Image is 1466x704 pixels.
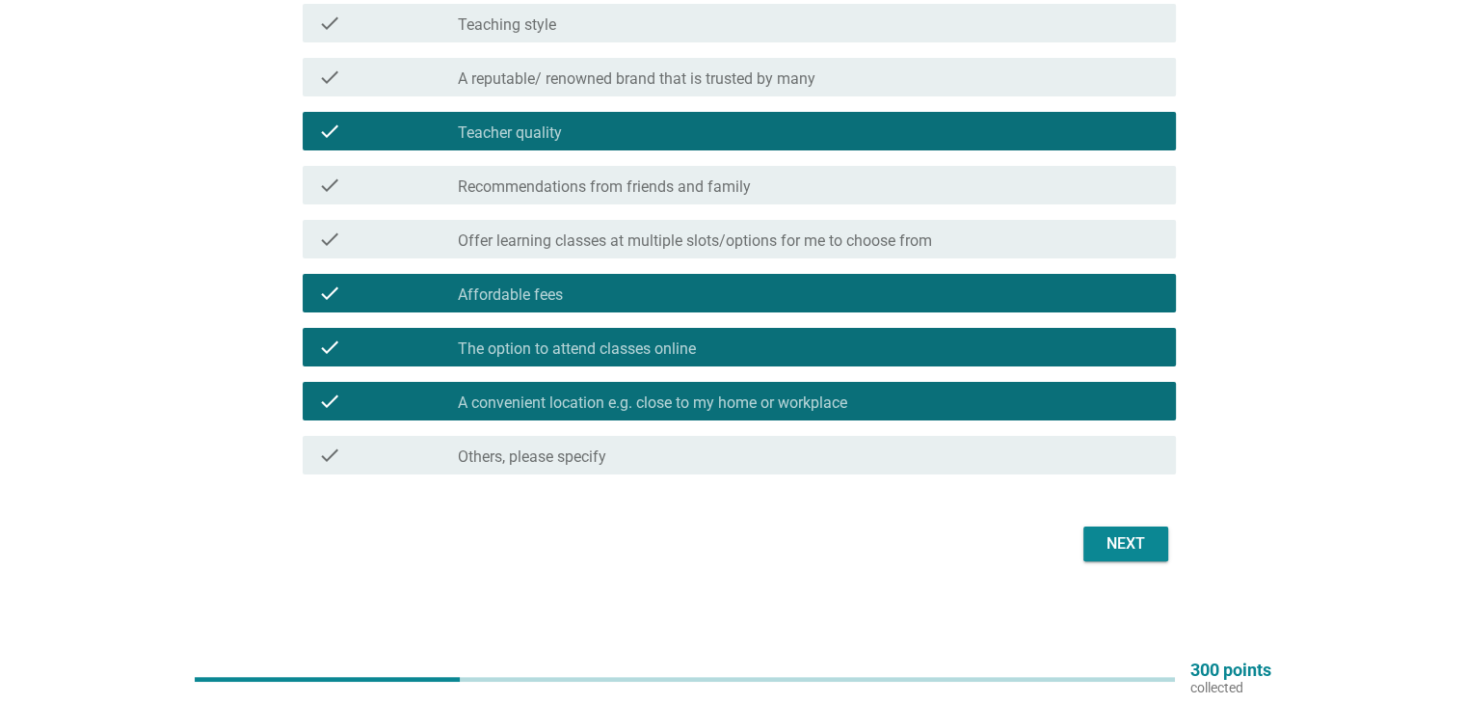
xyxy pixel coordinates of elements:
[318,66,341,89] i: check
[458,69,815,89] label: A reputable/ renowned brand that is trusted by many
[318,444,341,467] i: check
[318,390,341,413] i: check
[318,12,341,35] i: check
[1190,679,1271,696] p: collected
[458,123,562,143] label: Teacher quality
[318,120,341,143] i: check
[1190,662,1271,679] p: 300 points
[458,231,932,251] label: Offer learning classes at multiple slots/options for me to choose from
[318,336,341,359] i: check
[458,393,847,413] label: A convenient location e.g. close to my home or workplace
[458,447,606,467] label: Others, please specify
[1099,532,1153,555] div: Next
[458,285,563,305] label: Affordable fees
[458,15,556,35] label: Teaching style
[1083,527,1168,561] button: Next
[318,228,341,251] i: check
[458,177,751,197] label: Recommendations from friends and family
[318,282,341,305] i: check
[458,339,696,359] label: The option to attend classes online
[318,174,341,197] i: check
